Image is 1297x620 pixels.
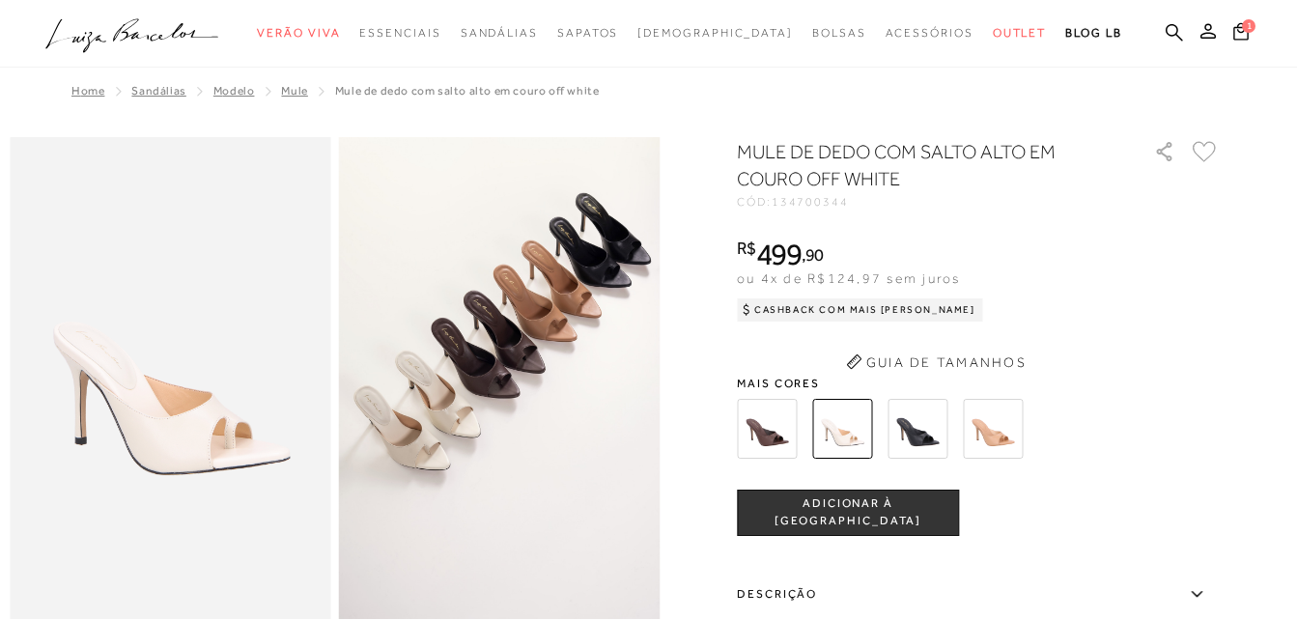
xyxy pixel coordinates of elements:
button: 1 [1227,21,1255,47]
button: Guia de Tamanhos [839,347,1032,378]
a: Modelo [213,84,255,98]
span: Sapatos [557,26,618,40]
a: Mule [281,84,307,98]
span: Verão Viva [257,26,340,40]
span: ou 4x de R$124,97 sem juros [737,270,960,286]
img: MULE DE DEDO COM SALTO ALTO EM COURO CAFÉ [737,399,797,459]
a: Sandálias [131,84,185,98]
img: SANDÁLIA DE DEDO EM COURO BEGE BLUSH E SALTO ALTO FINO [963,399,1023,459]
span: Bolsas [812,26,866,40]
span: 90 [805,244,824,265]
img: MULE DE DEDO COM SALTO ALTO EM COURO OFF WHITE [812,399,872,459]
i: , [802,246,824,264]
img: image [339,137,661,619]
a: categoryNavScreenReaderText [557,15,618,51]
div: CÓD: [737,196,1123,208]
a: categoryNavScreenReaderText [812,15,866,51]
img: MULE DE DEDO COM SALTO ALTO EM COURO PRETO [888,399,947,459]
h1: MULE DE DEDO COM SALTO ALTO EM COURO OFF WHITE [737,138,1099,192]
span: 134700344 [772,195,849,209]
a: noSubCategoriesText [637,15,793,51]
span: [DEMOGRAPHIC_DATA] [637,26,793,40]
span: Acessórios [886,26,973,40]
span: Essenciais [359,26,440,40]
img: image [10,137,331,619]
span: ADICIONAR À [GEOGRAPHIC_DATA] [738,495,958,529]
span: Outlet [993,26,1047,40]
a: categoryNavScreenReaderText [886,15,973,51]
span: MULE DE DEDO COM SALTO ALTO EM COURO OFF WHITE [335,84,600,98]
button: ADICIONAR À [GEOGRAPHIC_DATA] [737,490,959,536]
a: categoryNavScreenReaderText [257,15,340,51]
a: BLOG LB [1065,15,1121,51]
span: 1 [1242,19,1255,33]
a: Home [71,84,104,98]
a: categoryNavScreenReaderText [461,15,538,51]
div: Cashback com Mais [PERSON_NAME] [737,298,983,322]
span: Sandálias [461,26,538,40]
i: R$ [737,240,756,257]
span: BLOG LB [1065,26,1121,40]
span: Mais cores [737,378,1220,389]
a: categoryNavScreenReaderText [359,15,440,51]
a: categoryNavScreenReaderText [993,15,1047,51]
span: 499 [756,237,802,271]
